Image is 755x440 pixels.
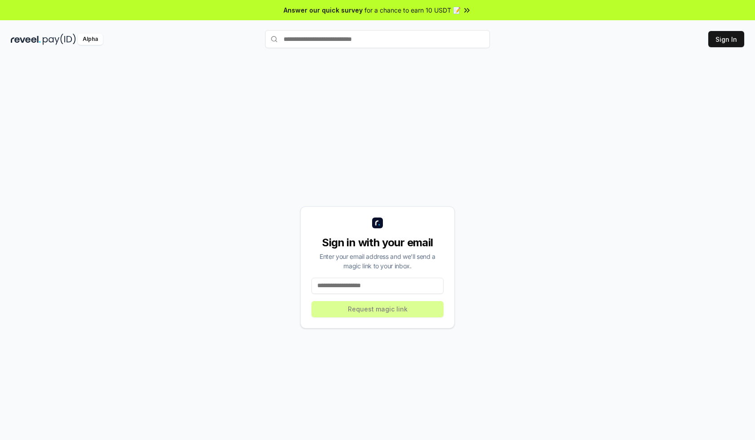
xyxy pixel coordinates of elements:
[78,34,103,45] div: Alpha
[372,218,383,228] img: logo_small
[311,236,444,250] div: Sign in with your email
[364,5,461,15] span: for a chance to earn 10 USDT 📝
[11,34,41,45] img: reveel_dark
[708,31,744,47] button: Sign In
[43,34,76,45] img: pay_id
[311,252,444,271] div: Enter your email address and we’ll send a magic link to your inbox.
[284,5,363,15] span: Answer our quick survey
